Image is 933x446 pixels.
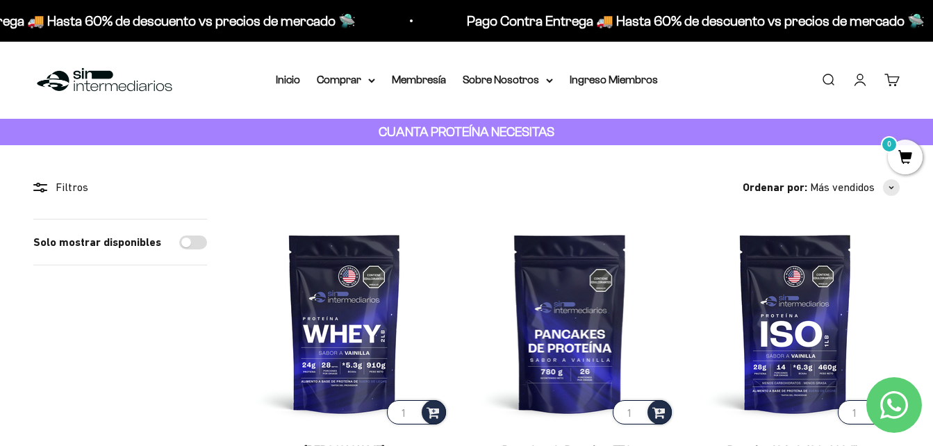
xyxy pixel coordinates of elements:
a: Inicio [276,74,300,85]
label: Solo mostrar disponibles [33,233,161,251]
div: Filtros [33,179,207,197]
a: Ingreso Miembros [570,74,658,85]
strong: CUANTA PROTEÍNA NECESITAS [379,124,554,139]
span: Ordenar por: [743,179,807,197]
summary: Comprar [317,71,375,89]
span: Más vendidos [810,179,875,197]
p: Pago Contra Entrega 🚚 Hasta 60% de descuento vs precios de mercado 🛸 [465,10,923,32]
button: Más vendidos [810,179,900,197]
mark: 0 [881,136,898,153]
summary: Sobre Nosotros [463,71,553,89]
a: 0 [888,151,923,166]
a: Membresía [392,74,446,85]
